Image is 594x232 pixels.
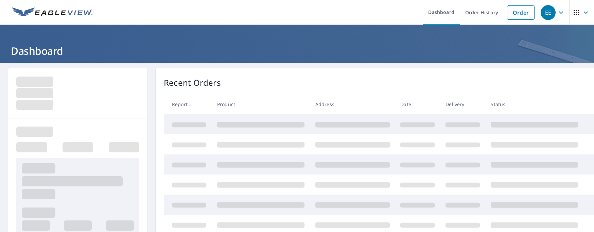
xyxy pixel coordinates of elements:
th: Delivery [440,94,485,114]
th: Status [485,94,583,114]
th: Report # [164,94,212,114]
h1: Dashboard [8,44,586,58]
p: Recent Orders [164,77,221,89]
div: EE [541,5,556,20]
img: EV Logo [12,7,92,18]
th: Date [395,94,440,114]
a: Order [507,5,535,20]
th: Product [212,94,310,114]
th: Address [310,94,395,114]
